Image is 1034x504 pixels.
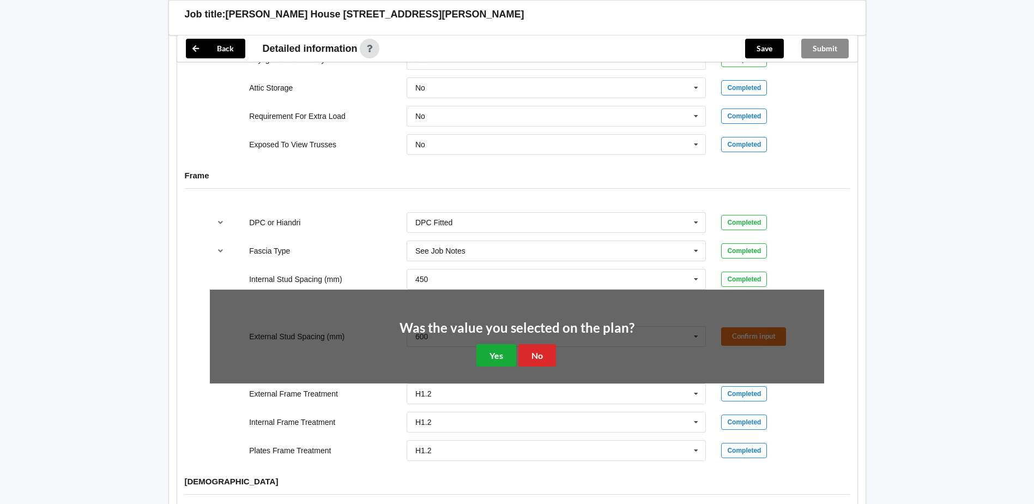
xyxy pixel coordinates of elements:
div: No [415,141,425,148]
div: See Job Notes [415,247,465,255]
label: Attic Storage [249,83,293,92]
div: Completed [721,243,767,259]
div: H1.2 [415,418,432,426]
h3: Job title: [185,8,226,21]
label: DPC or Hiandri [249,218,300,227]
div: No [415,84,425,92]
button: reference-toggle [210,241,231,261]
label: Skylight/Flue/Chimney [249,55,325,64]
div: H1.2 [415,447,432,454]
button: reference-toggle [210,213,231,232]
div: 450 [415,275,428,283]
div: DPC Fitted [415,219,452,226]
div: Completed [721,386,767,401]
div: Completed [721,443,767,458]
div: Completed [721,137,767,152]
h2: Was the value you selected on the plan? [400,320,634,337]
div: Completed [721,415,767,430]
label: Exposed To View Trusses [249,140,336,149]
button: Yes [476,344,516,367]
h4: Frame [185,170,850,181]
label: Fascia Type [249,247,290,255]
label: Plates Frame Treatment [249,446,331,455]
div: Completed [721,215,767,230]
label: Internal Frame Treatment [249,418,335,427]
button: No [518,344,556,367]
div: Yes [415,56,428,63]
div: H1.2 [415,390,432,398]
h3: [PERSON_NAME] House [STREET_ADDRESS][PERSON_NAME] [226,8,524,21]
div: Completed [721,272,767,287]
button: Back [186,39,245,58]
div: No [415,112,425,120]
label: Internal Stud Spacing (mm) [249,275,342,284]
div: Completed [721,109,767,124]
button: Save [745,39,784,58]
span: Detailed information [263,44,358,53]
h4: [DEMOGRAPHIC_DATA] [185,476,850,487]
label: Requirement For Extra Load [249,112,346,121]
div: Completed [721,80,767,95]
label: External Frame Treatment [249,389,338,398]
